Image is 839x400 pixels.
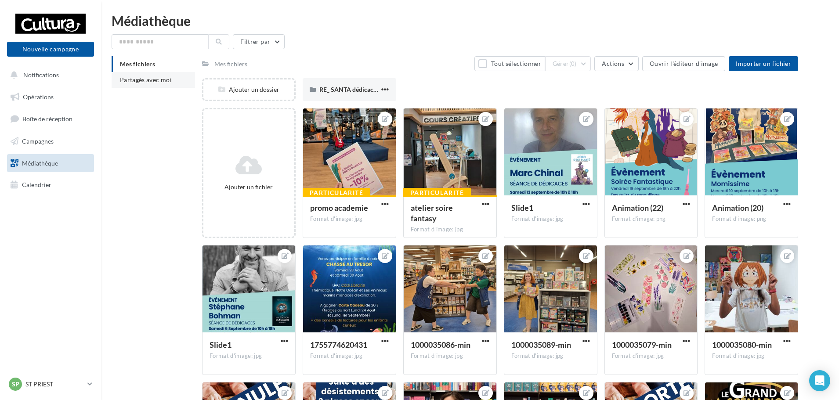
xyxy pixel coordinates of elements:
[511,352,590,360] div: Format d'image: jpg
[594,56,638,71] button: Actions
[5,109,96,128] a: Boîte de réception
[22,137,54,145] span: Campagnes
[25,380,84,389] p: ST PRIEST
[310,340,367,350] span: 1755774620431
[7,42,94,57] button: Nouvelle campagne
[7,376,94,393] a: SP ST PRIEST
[411,203,453,223] span: atelier soire fantasy
[569,60,577,67] span: (0)
[303,188,370,198] div: Particularité
[612,203,663,213] span: Animation (22)
[310,352,389,360] div: Format d'image: jpg
[233,34,285,49] button: Filtrer par
[12,380,19,389] span: SP
[22,115,72,123] span: Boîte de réception
[612,352,691,360] div: Format d'image: jpg
[5,132,96,151] a: Campagnes
[736,60,791,67] span: Importer un fichier
[112,14,828,27] div: Médiathèque
[712,215,791,223] div: Format d'image: png
[545,56,591,71] button: Gérer(0)
[712,352,791,360] div: Format d'image: jpg
[22,159,58,166] span: Médiathèque
[5,154,96,173] a: Médiathèque
[411,352,489,360] div: Format d'image: jpg
[310,203,368,213] span: promo academie
[511,340,571,350] span: 1000035089-min
[612,215,691,223] div: Format d'image: png
[411,340,470,350] span: 1000035086-min
[5,66,92,84] button: Notifications
[612,340,672,350] span: 1000035079-min
[310,215,389,223] div: Format d'image: jpg
[5,176,96,194] a: Calendrier
[319,86,444,93] span: RE_ SANTA dédicace 29 Juin Cultura St Priest
[5,88,96,106] a: Opérations
[642,56,725,71] button: Ouvrir l'éditeur d'image
[474,56,545,71] button: Tout sélectionner
[729,56,798,71] button: Importer un fichier
[511,215,590,223] div: Format d'image: jpg
[411,226,489,234] div: Format d'image: jpg
[22,181,51,188] span: Calendrier
[207,183,291,191] div: Ajouter un fichier
[203,85,294,94] div: Ajouter un dossier
[23,71,59,79] span: Notifications
[214,60,247,68] div: Mes fichiers
[210,340,231,350] span: Slide1
[210,352,288,360] div: Format d'image: jpg
[511,203,533,213] span: Slide1
[712,340,772,350] span: 1000035080-min
[602,60,624,67] span: Actions
[23,93,54,101] span: Opérations
[712,203,763,213] span: Animation (20)
[403,188,471,198] div: Particularité
[809,370,830,391] div: Open Intercom Messenger
[120,60,155,68] span: Mes fichiers
[120,76,172,83] span: Partagés avec moi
